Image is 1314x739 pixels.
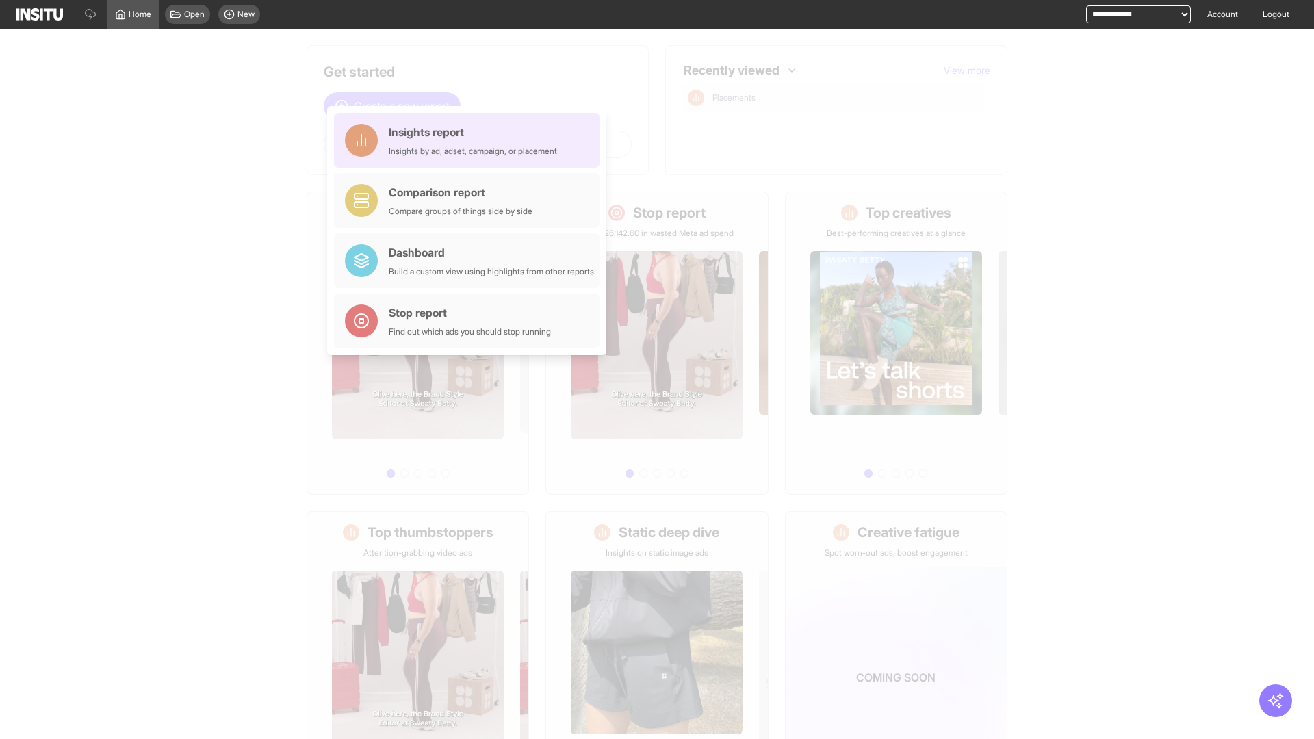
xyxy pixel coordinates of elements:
span: Home [129,9,151,20]
div: Insights by ad, adset, campaign, or placement [389,146,557,157]
div: Build a custom view using highlights from other reports [389,266,594,277]
span: New [237,9,255,20]
div: Dashboard [389,244,594,261]
div: Stop report [389,304,551,321]
img: Logo [16,8,63,21]
div: Find out which ads you should stop running [389,326,551,337]
div: Compare groups of things side by side [389,206,532,217]
span: Open [184,9,205,20]
div: Comparison report [389,184,532,200]
div: Insights report [389,124,557,140]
